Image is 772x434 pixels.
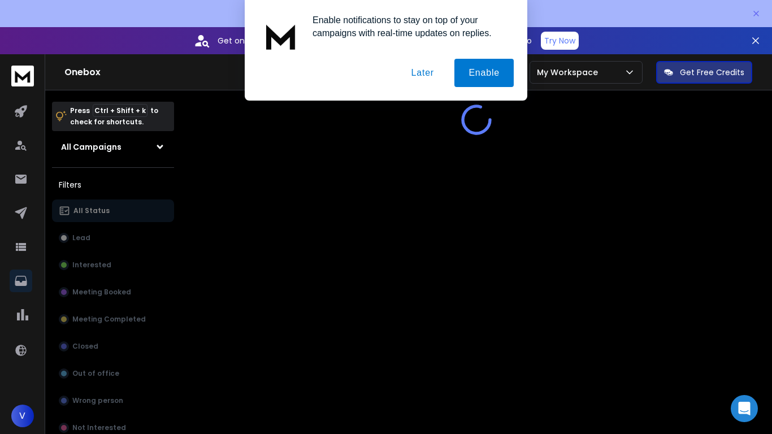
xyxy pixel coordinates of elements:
h1: All Campaigns [61,141,122,153]
img: notification icon [258,14,303,59]
span: Ctrl + Shift + k [93,104,148,117]
button: V [11,405,34,427]
div: Enable notifications to stay on top of your campaigns with real-time updates on replies. [303,14,514,40]
button: Enable [454,59,514,87]
div: Open Intercom Messenger [731,395,758,422]
h3: Filters [52,177,174,193]
p: Press to check for shortcuts. [70,105,158,128]
button: Later [397,59,448,87]
button: All Campaigns [52,136,174,158]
